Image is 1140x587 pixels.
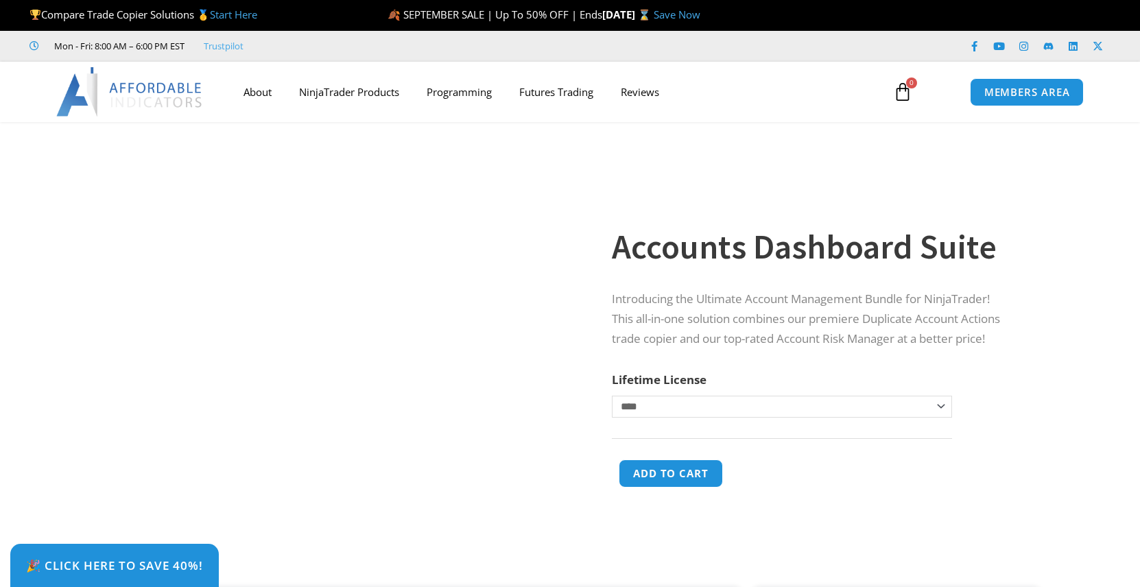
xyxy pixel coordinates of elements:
[906,77,917,88] span: 0
[872,72,933,112] a: 0
[607,76,673,108] a: Reviews
[413,76,506,108] a: Programming
[230,76,285,108] a: About
[29,8,257,21] span: Compare Trade Copier Solutions 🥇
[26,560,203,571] span: 🎉 Click Here to save 40%!
[506,76,607,108] a: Futures Trading
[970,78,1084,106] a: MEMBERS AREA
[210,8,257,21] a: Start Here
[51,38,185,54] span: Mon - Fri: 8:00 AM – 6:00 PM EST
[984,87,1070,97] span: MEMBERS AREA
[285,76,413,108] a: NinjaTrader Products
[619,459,723,488] button: Add to cart
[56,67,204,117] img: LogoAI | Affordable Indicators – NinjaTrader
[30,10,40,20] img: 🏆
[654,8,700,21] a: Save Now
[612,223,1012,271] h1: Accounts Dashboard Suite
[230,76,877,108] nav: Menu
[204,38,244,54] a: Trustpilot
[612,372,706,387] label: Lifetime License
[10,544,219,587] a: 🎉 Click Here to save 40%!
[612,289,1012,349] p: Introducing the Ultimate Account Management Bundle for NinjaTrader! This all-in-one solution comb...
[388,8,602,21] span: 🍂 SEPTEMBER SALE | Up To 50% OFF | Ends
[602,8,654,21] strong: [DATE] ⌛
